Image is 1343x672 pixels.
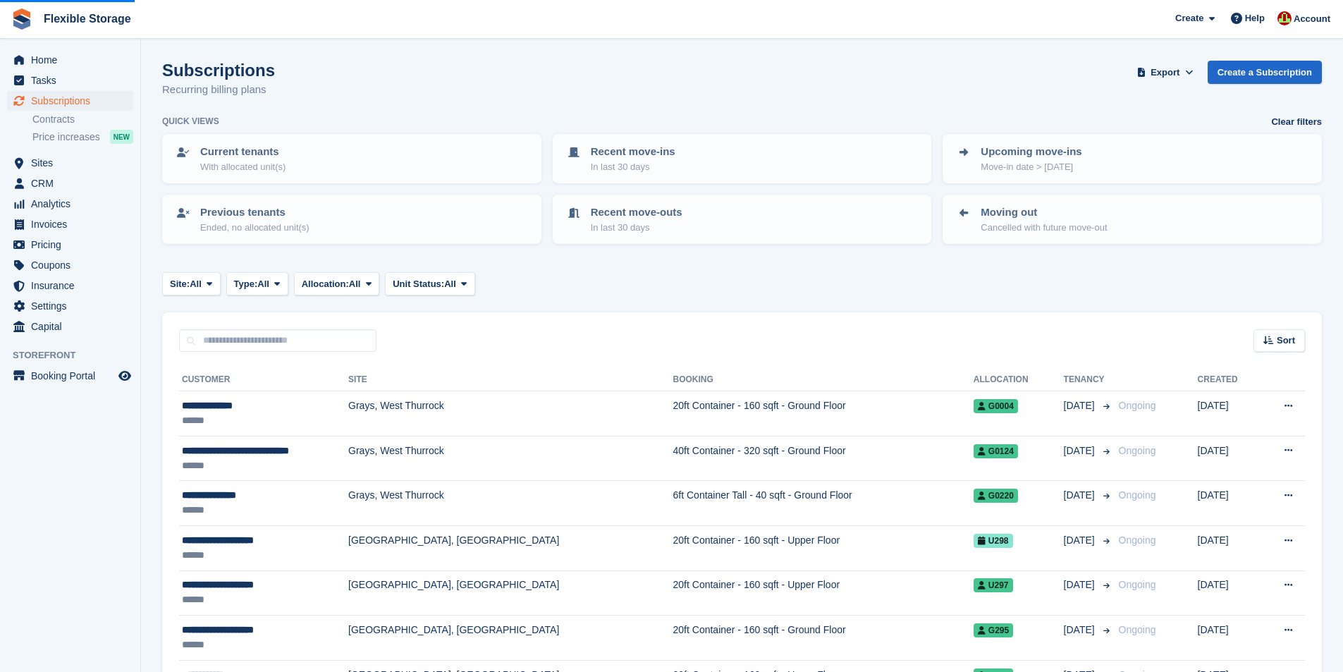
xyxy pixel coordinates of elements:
[7,296,133,316] a: menu
[32,130,100,144] span: Price increases
[348,436,673,481] td: Grays, West Thurrock
[591,160,675,174] p: In last 30 days
[257,277,269,291] span: All
[7,173,133,193] a: menu
[179,369,348,391] th: Customer
[200,221,309,235] p: Ended, no allocated unit(s)
[393,277,444,291] span: Unit Status:
[1151,66,1179,80] span: Export
[31,91,116,111] span: Subscriptions
[348,616,673,661] td: [GEOGRAPHIC_DATA], [GEOGRAPHIC_DATA]
[981,160,1081,174] p: Move-in date > [DATE]
[38,7,137,30] a: Flexible Storage
[7,276,133,295] a: menu
[31,296,116,316] span: Settings
[944,196,1320,243] a: Moving out Cancelled with future move-out
[1064,444,1098,458] span: [DATE]
[32,129,133,145] a: Price increases NEW
[234,277,258,291] span: Type:
[974,489,1018,503] span: G0220
[1271,115,1322,129] a: Clear filters
[1119,400,1156,411] span: Ongoing
[1064,578,1098,592] span: [DATE]
[591,204,682,221] p: Recent move-outs
[1198,616,1260,661] td: [DATE]
[348,369,673,391] th: Site
[7,235,133,255] a: menu
[31,71,116,90] span: Tasks
[1294,12,1330,26] span: Account
[200,204,309,221] p: Previous tenants
[1198,436,1260,481] td: [DATE]
[162,61,275,80] h1: Subscriptions
[981,144,1081,160] p: Upcoming move-ins
[7,91,133,111] a: menu
[31,194,116,214] span: Analytics
[444,277,456,291] span: All
[673,616,974,661] td: 20ft Container - 160 sqft - Ground Floor
[31,276,116,295] span: Insurance
[162,115,219,128] h6: Quick views
[1119,534,1156,546] span: Ongoing
[7,255,133,275] a: menu
[673,391,974,436] td: 20ft Container - 160 sqft - Ground Floor
[31,153,116,173] span: Sites
[7,317,133,336] a: menu
[591,221,682,235] p: In last 30 days
[1064,398,1098,413] span: [DATE]
[974,444,1018,458] span: G0124
[226,272,288,295] button: Type: All
[1119,624,1156,635] span: Ongoing
[200,160,286,174] p: With allocated unit(s)
[348,570,673,616] td: [GEOGRAPHIC_DATA], [GEOGRAPHIC_DATA]
[31,255,116,275] span: Coupons
[31,317,116,336] span: Capital
[31,366,116,386] span: Booking Portal
[302,277,349,291] span: Allocation:
[162,272,221,295] button: Site: All
[110,130,133,144] div: NEW
[116,367,133,384] a: Preview store
[673,525,974,570] td: 20ft Container - 160 sqft - Upper Floor
[348,481,673,526] td: Grays, West Thurrock
[294,272,380,295] button: Allocation: All
[974,578,1013,592] span: U297
[31,214,116,234] span: Invoices
[974,534,1013,548] span: U298
[1277,11,1292,25] img: David Jones
[13,348,140,362] span: Storefront
[1175,11,1203,25] span: Create
[554,135,931,182] a: Recent move-ins In last 30 days
[1198,570,1260,616] td: [DATE]
[974,399,1018,413] span: G0004
[1134,61,1196,84] button: Export
[974,623,1013,637] span: G295
[1208,61,1322,84] a: Create a Subscription
[1119,579,1156,590] span: Ongoing
[7,71,133,90] a: menu
[554,196,931,243] a: Recent move-outs In last 30 days
[673,369,974,391] th: Booking
[981,221,1107,235] p: Cancelled with future move-out
[1064,533,1098,548] span: [DATE]
[31,50,116,70] span: Home
[1277,334,1295,348] span: Sort
[1064,623,1098,637] span: [DATE]
[164,135,540,182] a: Current tenants With allocated unit(s)
[349,277,361,291] span: All
[164,196,540,243] a: Previous tenants Ended, no allocated unit(s)
[944,135,1320,182] a: Upcoming move-ins Move-in date > [DATE]
[200,144,286,160] p: Current tenants
[11,8,32,30] img: stora-icon-8386f47178a22dfd0bd8f6a31ec36ba5ce8667c1dd55bd0f319d3a0aa187defe.svg
[170,277,190,291] span: Site:
[31,173,116,193] span: CRM
[673,570,974,616] td: 20ft Container - 160 sqft - Upper Floor
[348,391,673,436] td: Grays, West Thurrock
[7,366,133,386] a: menu
[385,272,474,295] button: Unit Status: All
[7,214,133,234] a: menu
[591,144,675,160] p: Recent move-ins
[1198,525,1260,570] td: [DATE]
[162,82,275,98] p: Recurring billing plans
[981,204,1107,221] p: Moving out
